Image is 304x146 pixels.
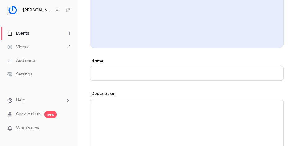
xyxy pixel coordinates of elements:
[16,97,25,104] span: Help
[90,58,284,64] label: Name
[63,126,70,131] iframe: Noticeable Trigger
[90,91,115,97] label: Description
[7,71,32,77] div: Settings
[7,97,70,104] li: help-dropdown-opener
[23,7,52,13] h6: [PERSON_NAME]
[44,111,57,118] span: new
[7,58,35,64] div: Audience
[16,125,39,131] span: What's new
[7,30,29,36] div: Events
[8,5,18,15] img: Gino LegalTech
[16,111,41,118] a: SpeakerHub
[7,44,29,50] div: Videos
